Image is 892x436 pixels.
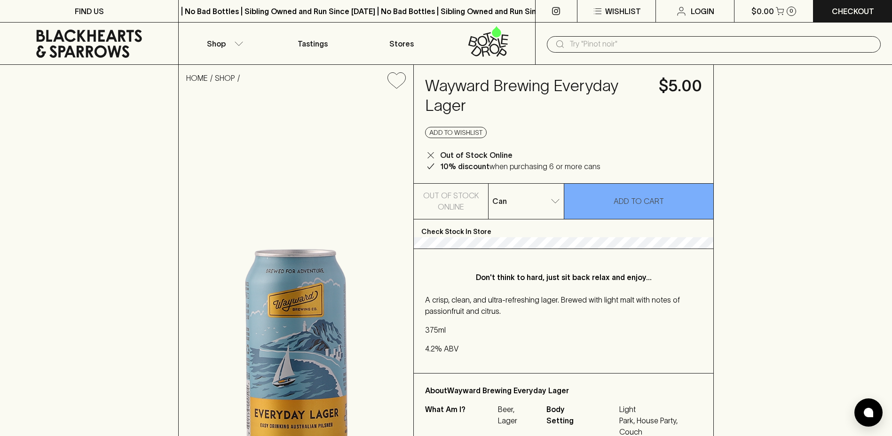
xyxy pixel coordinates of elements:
a: HOME [186,74,208,82]
p: Stores [389,38,414,49]
p: A crisp, clean, and ultra-refreshing lager. Brewed with light malt with notes of passionfruit and... [425,294,702,317]
p: Can [492,195,507,207]
p: About Wayward Brewing Everyday Lager [425,385,702,396]
p: Login [691,6,714,17]
a: SHOP [215,74,235,82]
p: Checkout [832,6,874,17]
p: Check Stock In Store [414,219,713,237]
input: Try "Pinot noir" [569,37,873,52]
p: Beer, Lager [498,404,535,426]
p: when purchasing 6 or more cans [440,161,600,172]
img: bubble-icon [864,408,873,417]
button: Shop [179,23,268,64]
p: What Am I? [425,404,496,426]
p: Online [438,201,464,212]
p: $0.00 [751,6,774,17]
span: Body [546,404,617,415]
a: Tastings [268,23,357,64]
h4: $5.00 [659,76,702,96]
p: Tastings [298,38,328,49]
div: Can [489,192,563,210]
span: Light [619,404,702,415]
p: 4.2% ABV [425,343,702,354]
p: Don't think to hard, just sit back relax and enjoy... [444,272,683,283]
h4: Wayward Brewing Everyday Lager [425,76,647,116]
a: Stores [357,23,446,64]
p: FIND US [75,6,104,17]
button: Add to wishlist [425,127,487,138]
p: 0 [789,8,793,14]
button: Add to wishlist [384,69,410,93]
b: 10% discount [440,162,489,171]
p: Wishlist [605,6,641,17]
p: Shop [207,38,226,49]
p: 375ml [425,324,702,335]
p: Out of Stock Online [440,149,513,161]
p: Out of Stock [423,190,479,201]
